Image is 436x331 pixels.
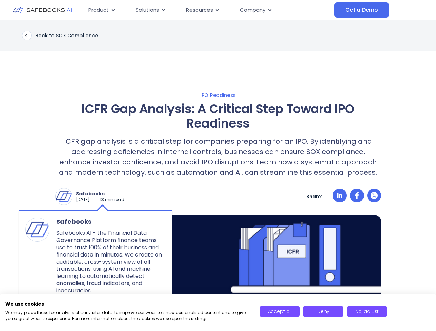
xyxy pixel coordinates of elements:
[136,6,159,14] span: Solutions
[5,310,249,322] p: We may place these for analysis of our visitor data, to improve our website, show personalised co...
[22,31,98,40] a: Back to SOX Compliance
[83,3,334,17] nav: Menu
[26,218,49,241] img: Safebooks
[260,306,300,317] button: Accept all cookies
[303,306,343,317] button: Deny all cookies
[55,102,381,131] h1: ICFR Gap Analysis: A Critical Step Toward IPO Readiness
[55,136,381,178] p: ICFR gap analysis is a critical step for companies preparing for an IPO. By identifying and addre...
[345,7,378,13] span: Get a Demo
[100,197,124,203] p: 13 min read
[35,32,98,39] p: Back to SOX Compliance
[56,218,166,225] span: Safebooks
[83,3,334,17] div: Menu Toggle
[334,2,389,18] a: Get a Demo
[306,193,322,200] p: Share:
[240,6,265,14] span: Company
[7,92,429,98] a: IPO Readiness
[355,308,379,315] span: No, adjust
[76,191,124,197] p: Safebooks
[317,308,329,315] span: Deny
[5,301,249,307] h2: We use cookies
[76,197,90,203] p: [DATE]
[56,188,72,205] img: Safebooks
[88,6,109,14] span: Product
[268,308,292,315] span: Accept all
[56,230,166,294] p: Safebooks AI - the Financial Data Governance Platform finance teams use to trust 100% of their bu...
[347,306,387,317] button: Adjust cookie preferences
[186,6,213,14] span: Resources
